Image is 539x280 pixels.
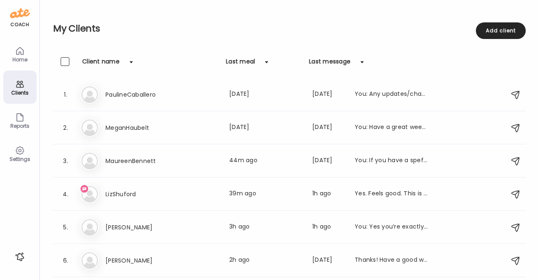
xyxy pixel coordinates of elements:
div: 6. [61,256,71,265]
div: [DATE] [229,90,302,100]
div: 2h ago [229,256,302,265]
h3: [PERSON_NAME] [105,256,179,265]
h3: [PERSON_NAME] [105,222,179,232]
div: You: Any updates/changes on scale? Clothing etc? [355,90,428,100]
div: 44m ago [229,156,302,166]
div: Add client [476,22,526,39]
div: 1h ago [312,189,345,199]
div: 4. [61,189,71,199]
div: Yes. Feels good. This is tmi, but my Mom struggles with alcohol. I always worry about it (I worry... [355,189,428,199]
div: Last meal [226,57,255,71]
div: Home [5,57,35,62]
h3: LizShuford [105,189,179,199]
div: [DATE] [312,156,345,166]
div: [DATE] [312,123,345,133]
div: Thanks! Have a good weekend! [355,256,428,265]
div: 39m ago [229,189,302,199]
img: ate [10,7,30,20]
div: Last message [309,57,350,71]
div: Client name [82,57,120,71]
div: 5. [61,222,71,232]
h3: PaulineCaballero [105,90,179,100]
div: You: Have a great weekend [PERSON_NAME]! [355,123,428,133]
div: 2. [61,123,71,133]
div: Clients [5,90,35,95]
h2: My Clients [53,22,526,35]
div: 3h ago [229,222,302,232]
div: 1h ago [312,222,345,232]
div: coach [10,21,29,28]
div: 1. [61,90,71,100]
div: You: Yes you’re exactly right [PERSON_NAME]. Don’t get the ones with complex carbs (most of those... [355,222,428,232]
div: [DATE] [229,123,302,133]
div: [DATE] [312,256,345,265]
div: [DATE] [312,90,345,100]
div: Settings [5,156,35,162]
h3: MaureenBennett [105,156,179,166]
div: 3. [61,156,71,166]
div: Reports [5,123,35,129]
div: You: If you have a speficic question put in chat here too so I know to click on pic- they don't s... [355,156,428,166]
h3: MeganHaubelt [105,123,179,133]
